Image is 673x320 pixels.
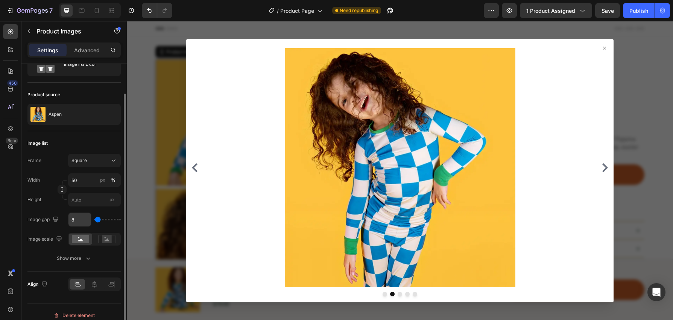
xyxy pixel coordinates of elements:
[100,177,105,184] div: px
[64,56,110,73] div: Image list 2 col
[520,3,592,18] button: 1 product assigned
[27,157,41,164] label: Frame
[68,213,91,226] input: Auto
[7,80,18,86] div: 450
[109,176,118,185] button: px
[602,8,614,14] span: Save
[6,138,18,144] div: Beta
[109,197,115,202] span: px
[127,21,673,320] iframe: Design area
[27,91,60,98] div: Product source
[595,3,620,18] button: Save
[37,46,58,54] p: Settings
[27,215,60,225] div: Image gap
[27,234,64,244] div: Image scale
[74,46,100,54] p: Advanced
[36,27,100,36] p: Product Images
[68,193,121,206] input: px
[27,140,48,147] div: Image list
[27,252,121,265] button: Show more
[277,7,279,15] span: /
[142,3,172,18] div: Undo/Redo
[474,142,483,151] button: Carousel Next Arrow
[30,107,46,122] img: product feature img
[98,176,107,185] button: %
[526,7,575,15] span: 1 product assigned
[280,7,314,15] span: Product Page
[263,271,268,275] button: Dot
[3,3,56,18] button: 7
[49,112,62,117] p: Aspen
[271,271,275,275] button: Dot
[278,271,283,275] button: Dot
[71,157,87,164] span: Square
[256,271,260,275] button: Dot
[647,283,665,301] div: Open Intercom Messenger
[68,154,121,167] button: Square
[629,7,648,15] div: Publish
[57,255,92,262] div: Show more
[49,6,53,15] p: 7
[53,311,95,320] div: Delete element
[111,177,115,184] div: %
[340,7,378,14] span: Need republishing
[286,271,290,275] button: Dot
[27,196,41,203] label: Height
[68,173,121,187] input: px%
[623,3,655,18] button: Publish
[27,279,49,290] div: Align
[27,177,40,184] label: Width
